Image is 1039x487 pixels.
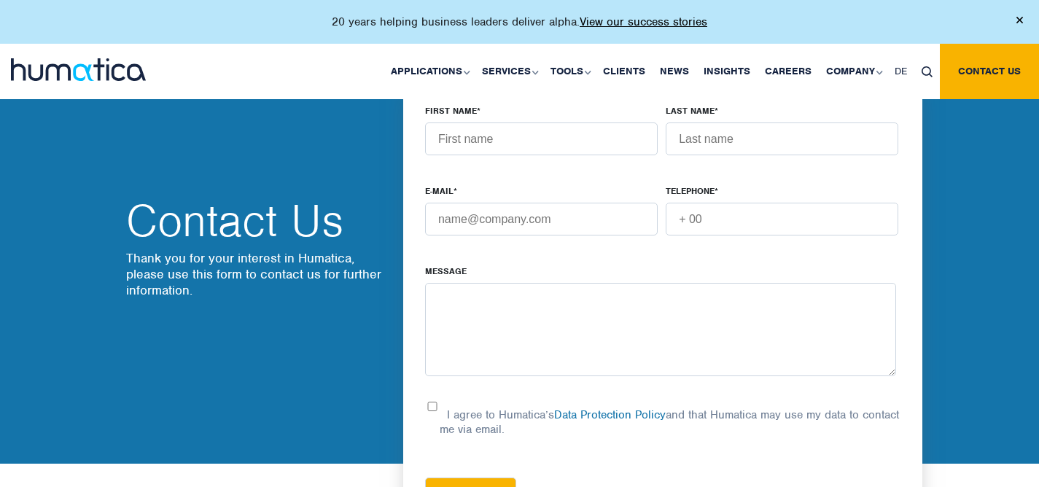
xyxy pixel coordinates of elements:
[425,105,477,117] span: FIRST NAME
[543,44,596,99] a: Tools
[887,44,914,99] a: DE
[653,44,696,99] a: News
[384,44,475,99] a: Applications
[425,203,658,235] input: name@company.com
[425,265,467,277] span: Message
[554,408,666,422] a: Data Protection Policy
[666,122,898,155] input: Last name
[475,44,543,99] a: Services
[922,66,933,77] img: search_icon
[758,44,819,99] a: Careers
[332,15,707,29] p: 20 years helping business leaders deliver alpha.
[126,199,389,243] h2: Contact Us
[666,203,898,235] input: + 00
[11,58,146,81] img: logo
[940,44,1039,99] a: Contact us
[666,105,715,117] span: LAST NAME
[580,15,707,29] a: View our success stories
[126,250,389,298] p: Thank you for your interest in Humatica, please use this form to contact us for further information.
[895,65,907,77] span: DE
[425,122,658,155] input: First name
[696,44,758,99] a: Insights
[440,408,899,437] p: I agree to Humatica’s and that Humatica may use my data to contact me via email.
[819,44,887,99] a: Company
[425,185,454,197] span: E-MAIL
[596,44,653,99] a: Clients
[425,402,440,411] input: I agree to Humatica’sData Protection Policyand that Humatica may use my data to contact me via em...
[666,185,715,197] span: TELEPHONE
